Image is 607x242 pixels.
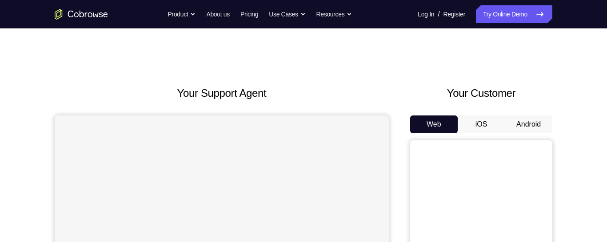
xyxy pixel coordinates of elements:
a: Go to the home page [55,9,108,20]
button: Android [505,115,552,133]
a: About us [206,5,229,23]
button: iOS [458,115,505,133]
a: Pricing [240,5,258,23]
a: Register [443,5,465,23]
a: Log In [418,5,434,23]
button: Resources [316,5,352,23]
button: Product [168,5,196,23]
button: Use Cases [269,5,305,23]
span: / [438,9,439,20]
h2: Your Customer [410,85,552,101]
a: Try Online Demo [476,5,552,23]
button: Web [410,115,458,133]
h2: Your Support Agent [55,85,389,101]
